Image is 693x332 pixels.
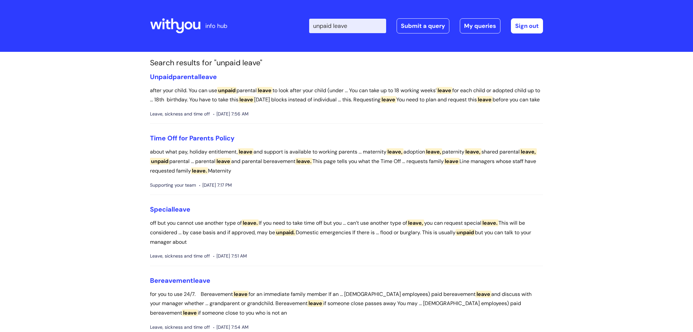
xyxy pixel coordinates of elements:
span: leave, [425,148,442,155]
span: leave [238,96,254,103]
span: leave [476,291,491,298]
span: leave [444,158,459,165]
a: Sign out [511,18,543,33]
p: after your child. You can use parental to look after your child (under ... You can take up to 18 ... [150,86,543,105]
span: leave [182,309,198,316]
span: leave, [407,219,424,226]
h1: Search results for "unpaid leave" [150,58,543,68]
span: leave. [481,219,498,226]
input: Search [309,19,386,33]
span: leave. [242,219,259,226]
span: unpaid [150,158,169,165]
span: leave [200,73,217,81]
span: leave, [464,148,481,155]
a: Time Off for Parents Policy [150,134,234,142]
p: about what pay, holiday entitlement, and support is available to working parents ... maternity ad... [150,147,543,176]
span: leave [173,205,190,214]
span: leave [477,96,493,103]
span: leave [437,87,452,94]
span: leave [238,148,253,155]
span: [DATE] 7:56 AM [213,110,249,118]
a: My queries [460,18,500,33]
a: Unpaidparentalleave [150,73,217,81]
a: Submit a query [397,18,449,33]
a: Bereavementleave [150,276,210,285]
span: [DATE] 7:54 AM [213,323,249,331]
span: leave, [386,148,403,155]
div: | - [309,18,543,33]
p: off but you cannot use another type of If you need to take time off but you ... can’t use another... [150,218,543,247]
span: unpaid [217,87,236,94]
span: leave [233,291,249,298]
span: [DATE] 7:51 AM [213,252,247,260]
span: leave [257,87,272,94]
p: for you to use 24/7. Bereavement for an immediate family member If an ... [DEMOGRAPHIC_DATA] empl... [150,290,543,318]
span: leave, [520,148,537,155]
span: leave [381,96,396,103]
span: unpaid. [275,229,296,236]
span: unpaid [456,229,475,236]
span: [DATE] 7:17 PM [199,181,232,189]
span: Supporting your team [150,181,196,189]
span: Leave, sickness and time off [150,252,210,260]
p: info hub [205,21,227,31]
span: Unpaid [150,73,173,81]
span: leave. [191,167,208,174]
a: Specialleave [150,205,190,214]
span: Leave, sickness and time off [150,110,210,118]
span: leave [308,300,323,307]
span: Leave, sickness and time off [150,323,210,331]
span: leave. [295,158,312,165]
span: leave [215,158,231,165]
span: leave [193,276,210,285]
